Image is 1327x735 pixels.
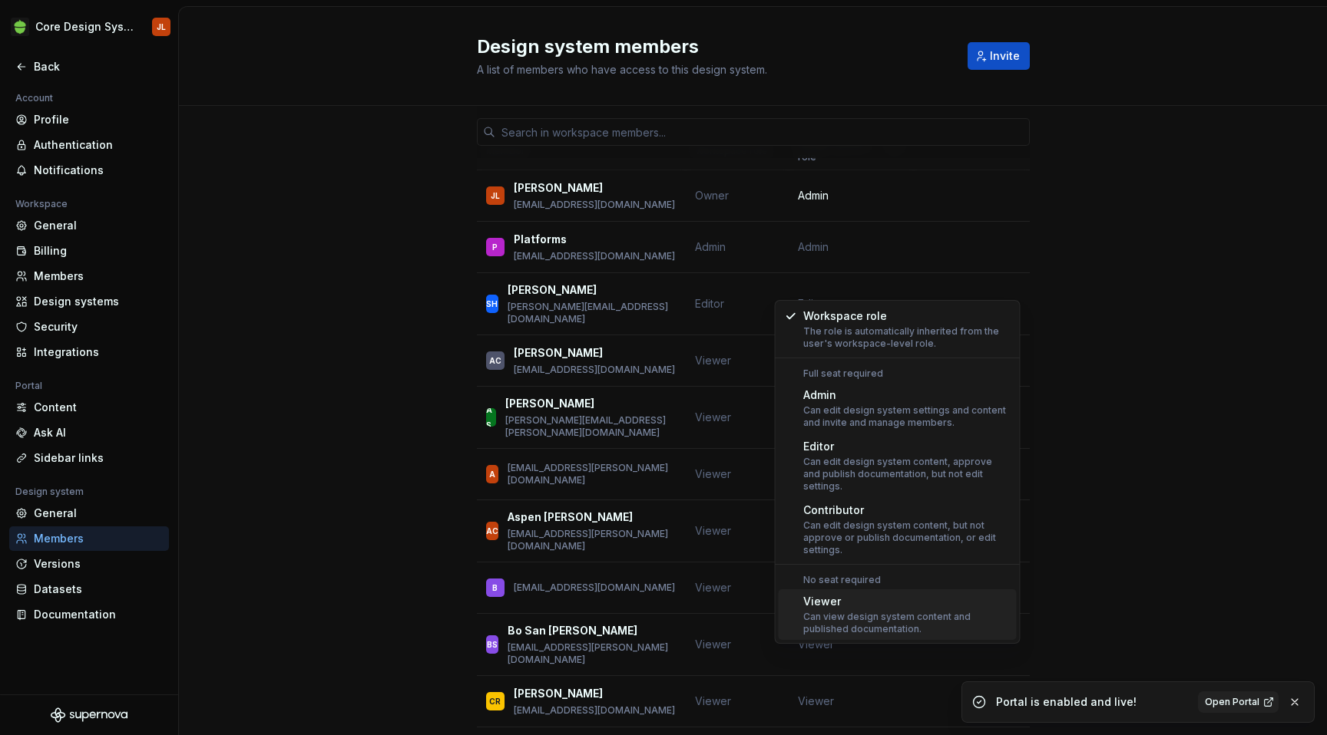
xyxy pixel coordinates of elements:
[514,232,567,247] p: Platforms
[803,519,1011,556] div: Can edit design system content, but not approve or publish documentation, or edit settings.
[34,506,163,521] div: General
[34,112,163,127] div: Profile
[776,301,1020,358] div: Suggestions
[9,239,169,263] a: Billing
[34,163,163,178] div: Notifications
[9,158,169,183] a: Notifications
[9,264,169,288] a: Members
[34,450,163,466] div: Sidebar links
[9,446,169,470] a: Sidebar links
[508,462,676,486] p: [EMAIL_ADDRESS][PERSON_NAME][DOMAIN_NAME]
[491,188,500,203] div: JL
[489,353,501,368] div: AC
[695,410,731,424] span: Viewer
[495,118,1030,146] input: Search in workspace members...
[779,367,1017,380] div: Full seat required
[695,524,731,537] span: Viewer
[9,340,169,364] a: Integrations
[990,48,1020,64] span: Invite
[514,250,675,262] p: [EMAIL_ADDRESS][DOMAIN_NAME]
[695,581,731,594] span: Viewer
[9,133,169,157] a: Authentication
[9,395,169,420] a: Content
[505,414,677,439] p: [PERSON_NAME][EMAIL_ADDRESS][PERSON_NAME][DOMAIN_NAME]
[508,528,676,552] p: [EMAIL_ADDRESS][PERSON_NAME][DOMAIN_NAME]
[803,503,1011,518] div: Contributor
[9,526,169,551] a: Members
[34,400,163,415] div: Content
[514,686,603,701] p: [PERSON_NAME]
[803,325,1011,350] div: The role is automatically inherited from the user's workspace-level role.
[803,594,1011,609] div: Viewer
[35,19,134,35] div: Core Design System
[695,297,724,310] span: Editor
[968,42,1030,70] button: Invite
[1198,691,1279,713] a: Open Portal
[9,107,169,132] a: Profile
[9,195,74,213] div: Workspace
[9,420,169,445] a: Ask AI
[798,188,829,203] span: Admin
[486,296,498,311] div: SH
[514,180,603,196] p: [PERSON_NAME]
[477,35,949,59] h2: Design system members
[514,364,675,376] p: [EMAIL_ADDRESS][DOMAIN_NAME]
[486,402,496,433] div: AS
[695,467,731,480] span: Viewer
[157,21,166,33] div: JL
[489,466,495,482] div: A
[34,243,163,259] div: Billing
[514,582,675,594] p: [EMAIL_ADDRESS][DOMAIN_NAME]
[798,637,834,652] span: Viewer
[492,239,498,255] div: P
[514,704,675,717] p: [EMAIL_ADDRESS][DOMAIN_NAME]
[489,694,501,709] div: CR
[996,694,1189,710] div: Portal is enabled and live!
[34,425,163,440] div: Ask AI
[803,387,1011,403] div: Admin
[9,501,169,526] a: General
[9,54,169,79] a: Back
[9,577,169,602] a: Datasets
[34,269,163,284] div: Members
[3,10,175,44] button: Core Design SystemJL
[508,623,637,638] p: Bo San [PERSON_NAME]
[695,189,729,202] span: Owner
[695,354,731,367] span: Viewer
[34,294,163,309] div: Design systems
[776,358,1020,564] div: Suggestions
[505,396,594,411] p: [PERSON_NAME]
[492,580,498,595] div: B
[51,707,127,723] svg: Supernova Logo
[508,641,676,666] p: [EMAIL_ADDRESS][PERSON_NAME][DOMAIN_NAME]
[695,240,726,253] span: Admin
[9,213,169,238] a: General
[514,199,675,211] p: [EMAIL_ADDRESS][DOMAIN_NAME]
[34,319,163,335] div: Security
[34,531,163,546] div: Members
[945,298,1001,310] span: Change role
[9,89,59,107] div: Account
[798,296,827,311] span: Editor
[34,59,163,74] div: Back
[779,574,1017,586] div: No seat required
[776,565,1020,643] div: Suggestions
[9,602,169,627] a: Documentation
[508,282,597,298] p: [PERSON_NAME]
[803,404,1011,429] div: Can edit design system settings and content and invite and manage members.
[695,694,731,707] span: Viewer
[514,345,603,361] p: [PERSON_NAME]
[9,315,169,339] a: Security
[9,483,90,501] div: Design system
[803,308,1011,324] div: Workspace role
[34,582,163,597] div: Datasets
[803,611,1011,635] div: Can view design system content and published documentation.
[508,301,676,325] p: [PERSON_NAME][EMAIL_ADDRESS][DOMAIN_NAME]
[695,638,731,651] span: Viewer
[9,377,48,395] div: Portal
[487,637,498,652] div: BS
[486,523,498,539] div: AC
[938,293,1021,315] button: Change role
[34,137,163,153] div: Authentication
